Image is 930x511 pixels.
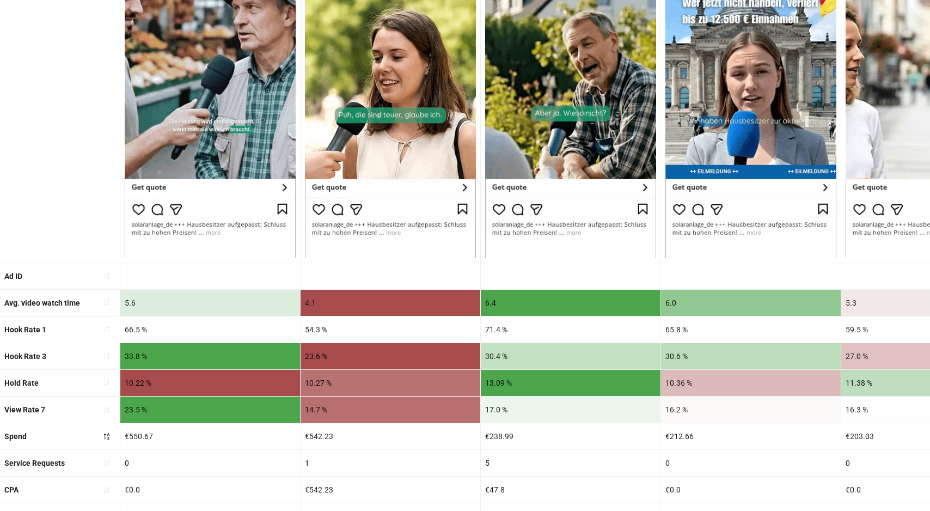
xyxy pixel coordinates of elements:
[301,370,480,396] div: 10.27 %
[103,325,111,333] span: sort-ascending
[301,477,480,503] div: €542.23
[661,397,841,423] div: 16.2 %
[4,299,80,307] b: Avg. video watch time
[103,272,111,279] span: sort-ascending
[120,397,300,423] div: 23.5 %
[661,317,841,343] div: 65.8 %
[120,450,300,476] div: 0
[120,370,300,396] div: 10.22 %
[481,423,660,449] div: €238.99
[4,485,19,494] b: CPA
[661,477,841,503] div: €0.0
[301,317,480,343] div: 54.3 %
[481,290,660,316] div: 6.4
[4,272,22,281] b: Ad ID
[661,343,841,369] div: 30.6 %
[120,477,300,503] div: €0.0
[103,459,111,467] span: sort-ascending
[301,397,480,423] div: 14.7 %
[103,406,111,413] span: sort-ascending
[120,290,300,316] div: 5.6
[4,379,39,387] b: Hold Rate
[120,317,300,343] div: 66.5 %
[481,397,660,423] div: 17.0 %
[481,370,660,396] div: 13.09 %
[481,450,660,476] div: 5
[4,459,65,467] b: Service Requests
[103,433,111,440] span: sort-descending
[103,486,111,494] span: sort-ascending
[103,379,111,386] span: sort-ascending
[661,423,841,449] div: €212.66
[481,477,660,503] div: €47.8
[481,317,660,343] div: 71.4 %
[103,299,111,306] span: sort-ascending
[301,450,480,476] div: 1
[661,370,841,396] div: 10.36 %
[4,352,46,361] b: Hook Rate 3
[661,450,841,476] div: 0
[661,290,841,316] div: 6.0
[4,405,45,414] b: View Rate 7
[4,325,46,334] b: Hook Rate 1
[4,432,27,441] b: Spend
[301,423,480,449] div: €542.23
[103,352,111,360] span: sort-ascending
[120,423,300,449] div: €550.67
[481,343,660,369] div: 30.4 %
[120,343,300,369] div: 33.8 %
[301,343,480,369] div: 23.6 %
[301,290,480,316] div: 4.1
